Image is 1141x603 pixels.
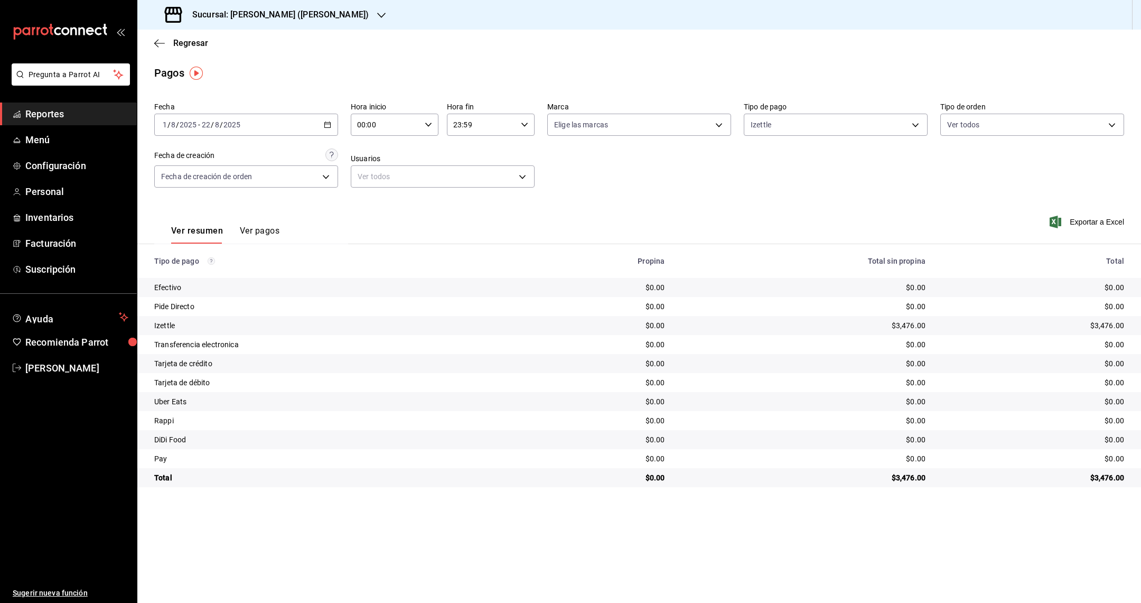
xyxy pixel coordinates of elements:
div: Tipo de pago [154,257,512,265]
div: Tarjeta de débito [154,377,512,388]
div: $0.00 [681,434,925,445]
input: ---- [223,120,241,129]
div: $0.00 [942,301,1124,312]
label: Tipo de orden [940,103,1124,110]
span: / [176,120,179,129]
input: -- [171,120,176,129]
span: [PERSON_NAME] [25,361,128,375]
label: Fecha [154,103,338,110]
h3: Sucursal: [PERSON_NAME] ([PERSON_NAME]) [184,8,369,21]
button: open_drawer_menu [116,27,125,36]
span: / [211,120,214,129]
button: Ver pagos [240,226,279,244]
button: Ver resumen [171,226,223,244]
span: Facturación [25,236,128,251]
div: $0.00 [529,453,665,464]
span: - [198,120,200,129]
span: / [220,120,223,129]
div: $0.00 [681,453,925,464]
div: Transferencia electronica [154,339,512,350]
div: $0.00 [529,396,665,407]
div: $0.00 [681,396,925,407]
span: Personal [25,184,128,199]
span: Pregunta a Parrot AI [29,69,114,80]
div: Propina [529,257,665,265]
div: $0.00 [529,434,665,445]
div: $0.00 [529,377,665,388]
div: $0.00 [529,320,665,331]
div: Pide Directo [154,301,512,312]
div: navigation tabs [171,226,279,244]
div: Tarjeta de crédito [154,358,512,369]
div: $0.00 [529,282,665,293]
label: Marca [547,103,731,110]
input: -- [214,120,220,129]
div: $0.00 [942,396,1124,407]
span: Reportes [25,107,128,121]
div: $3,476.00 [942,472,1124,483]
div: Total [154,472,512,483]
span: Ver todos [947,119,979,130]
div: $0.00 [529,415,665,426]
button: Regresar [154,38,208,48]
div: $0.00 [942,339,1124,350]
button: Pregunta a Parrot AI [12,63,130,86]
span: Sugerir nueva función [13,588,128,599]
div: $0.00 [942,415,1124,426]
span: Recomienda Parrot [25,335,128,349]
div: $0.00 [529,301,665,312]
label: Hora inicio [351,103,438,110]
span: Elige las marcas [554,119,608,130]
label: Tipo de pago [744,103,928,110]
div: Ver todos [351,165,535,188]
span: Configuración [25,159,128,173]
svg: Los pagos realizados con Pay y otras terminales son montos brutos. [208,257,215,265]
input: -- [201,120,211,129]
div: $3,476.00 [681,472,925,483]
label: Usuarios [351,155,535,162]
div: $0.00 [529,358,665,369]
div: Total sin propina [681,257,925,265]
span: Fecha de creación de orden [161,171,252,182]
img: Tooltip marker [190,67,203,80]
div: Uber Eats [154,396,512,407]
div: Pagos [154,65,184,81]
div: $0.00 [529,339,665,350]
div: $3,476.00 [681,320,925,331]
div: $0.00 [942,358,1124,369]
div: $0.00 [942,434,1124,445]
div: $0.00 [681,339,925,350]
div: $0.00 [681,301,925,312]
span: Menú [25,133,128,147]
div: $0.00 [529,472,665,483]
div: Pay [154,453,512,464]
button: Exportar a Excel [1052,216,1124,228]
a: Pregunta a Parrot AI [7,77,130,88]
div: Rappi [154,415,512,426]
div: Efectivo [154,282,512,293]
span: Regresar [173,38,208,48]
div: $0.00 [942,282,1124,293]
div: $3,476.00 [942,320,1124,331]
input: ---- [179,120,197,129]
span: Inventarios [25,210,128,225]
div: Izettle [154,320,512,331]
div: $0.00 [681,377,925,388]
div: DiDi Food [154,434,512,445]
div: $0.00 [681,415,925,426]
span: Izettle [751,119,771,130]
div: $0.00 [942,377,1124,388]
input: -- [162,120,167,129]
span: / [167,120,171,129]
span: Suscripción [25,262,128,276]
label: Hora fin [447,103,535,110]
span: Ayuda [25,311,115,323]
div: Total [942,257,1124,265]
div: $0.00 [681,282,925,293]
div: $0.00 [942,453,1124,464]
div: $0.00 [681,358,925,369]
div: Fecha de creación [154,150,214,161]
